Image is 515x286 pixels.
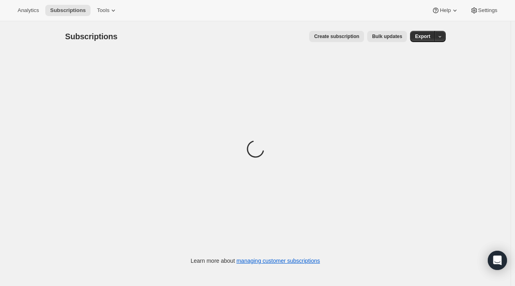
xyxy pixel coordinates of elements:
button: Tools [92,5,122,16]
span: Bulk updates [372,33,402,40]
span: Settings [478,7,497,14]
button: Help [427,5,463,16]
button: Settings [465,5,502,16]
button: Subscriptions [45,5,91,16]
span: Subscriptions [50,7,86,14]
button: Bulk updates [367,31,407,42]
span: Analytics [18,7,39,14]
button: Export [410,31,435,42]
span: Export [415,33,430,40]
div: Open Intercom Messenger [488,251,507,270]
button: Create subscription [309,31,364,42]
button: Analytics [13,5,44,16]
p: Learn more about [191,257,320,265]
span: Help [440,7,451,14]
span: Tools [97,7,109,14]
span: Create subscription [314,33,359,40]
span: Subscriptions [65,32,118,41]
a: managing customer subscriptions [236,258,320,264]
